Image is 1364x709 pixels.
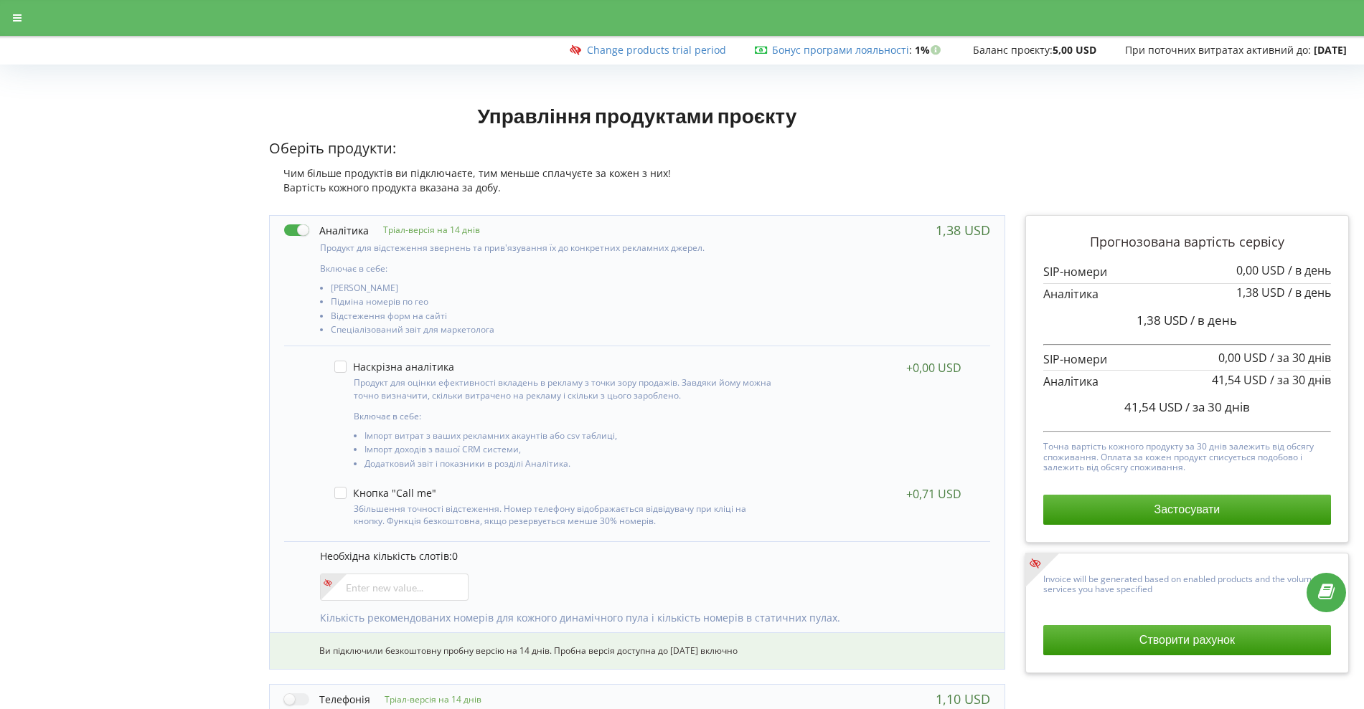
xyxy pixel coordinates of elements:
div: Чим більше продуктів ви підключаєте, тим меньше сплачуєте за кожен з них! [269,166,1005,181]
div: 1,38 USD [936,223,990,237]
p: Включає в себе: [354,410,773,422]
label: Телефонія [284,692,370,707]
p: Включає в себе: [320,262,779,275]
li: Імпорт витрат з ваших рекламних акаунтів або csv таблиці, [364,431,773,444]
strong: 5,00 USD [1053,43,1096,57]
p: Необхідна кількість слотів: [320,549,976,563]
li: Підміна номерів по гео [331,297,779,310]
label: Кнопка "Call me" [334,487,436,499]
span: 1,38 USD [1137,312,1187,328]
p: SIP-номери [1043,264,1331,280]
button: Застосувати [1043,495,1331,525]
p: Збільшення точності відстеження. Номер телефону відображається відвідувачу при кліці на кнопку. Ф... [354,503,773,527]
span: : [772,43,912,57]
strong: 1% [915,43,944,57]
span: / в день [1190,312,1237,328]
p: Прогнозована вартість сервісу [1043,233,1331,252]
span: 0,00 USD [1236,262,1285,278]
h1: Управління продуктами проєкту [269,103,1005,128]
span: 41,54 USD [1124,399,1182,415]
span: При поточних витратах активний до: [1125,43,1311,57]
span: / в день [1288,285,1331,300]
p: SIP-номери [1043,351,1331,368]
p: Тріал-версія на 14 днів [370,693,481,705]
p: Кількість рекомендованих номерів для кожного динамічного пула і кількість номерів в статичних пулах. [320,611,976,625]
span: / в день [1288,262,1331,278]
li: Імпорт доходів з вашої CRM системи, [364,444,773,458]
p: Invoice will be generated based on enabled products and the volume of services you have specified [1043,571,1331,595]
span: 1,38 USD [1236,285,1285,300]
a: Change products trial period [587,43,726,57]
input: Enter new value... [320,574,469,601]
li: Спеціалізований звіт для маркетолога [331,325,779,338]
strong: [DATE] [1314,43,1347,57]
p: Тріал-версія на 14 днів [369,224,480,236]
p: Оберіть продукти: [269,138,1005,159]
span: 41,54 USD [1212,372,1267,388]
button: Створити рахунок [1043,625,1331,655]
div: Ви підключили безкоштовну пробну версію на 14 днів. Пробна версія доступна до [DATE] включно [270,632,1005,669]
label: Аналітика [284,223,369,238]
div: Вартість кожного продукта вказана за добу. [269,181,1005,195]
span: 0,00 USD [1218,350,1267,366]
span: / за 30 днів [1270,372,1331,388]
div: +0,71 USD [906,487,961,501]
p: Точна вартість кожного продукту за 30 днів залежить від обсягу споживання. Оплата за кожен продук... [1043,438,1331,472]
li: Відстеження форм на сайті [331,311,779,325]
div: +0,00 USD [906,361,961,375]
span: / за 30 днів [1270,350,1331,366]
p: Продукт для відстеження звернень та прив'язування їх до конкретних рекламних джерел. [320,242,779,254]
p: Аналітика [1043,373,1331,390]
p: Продукт для оцінки ефективності вкладень в рекламу з точки зору продажів. Завдяки йому можна точн... [354,376,773,401]
div: 1,10 USD [936,692,990,706]
li: Додатковий звіт і показники в розділі Аналітика. [364,459,773,472]
p: Аналітика [1043,286,1331,303]
span: Баланс проєкту: [973,43,1053,57]
span: / за 30 днів [1185,399,1250,415]
span: 0 [452,549,458,563]
li: [PERSON_NAME] [331,283,779,297]
a: Бонус програми лояльності [772,43,909,57]
label: Наскрізна аналітика [334,361,454,373]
